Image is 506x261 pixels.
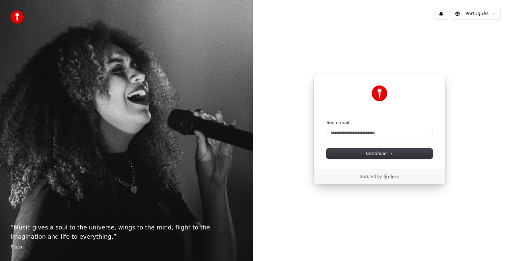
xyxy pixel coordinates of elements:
[326,120,349,126] label: Seu e-mail
[326,149,433,158] button: Continuar
[11,223,242,241] p: “ Music gives a soul to the universe, wings to the mind, flight to the imagination and life to ev...
[11,11,24,24] img: youka
[360,174,382,179] p: Secured by
[11,244,242,250] footer: Plato
[366,151,393,156] span: Continuar
[383,174,399,179] a: Clerk logo
[372,85,387,101] img: Youka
